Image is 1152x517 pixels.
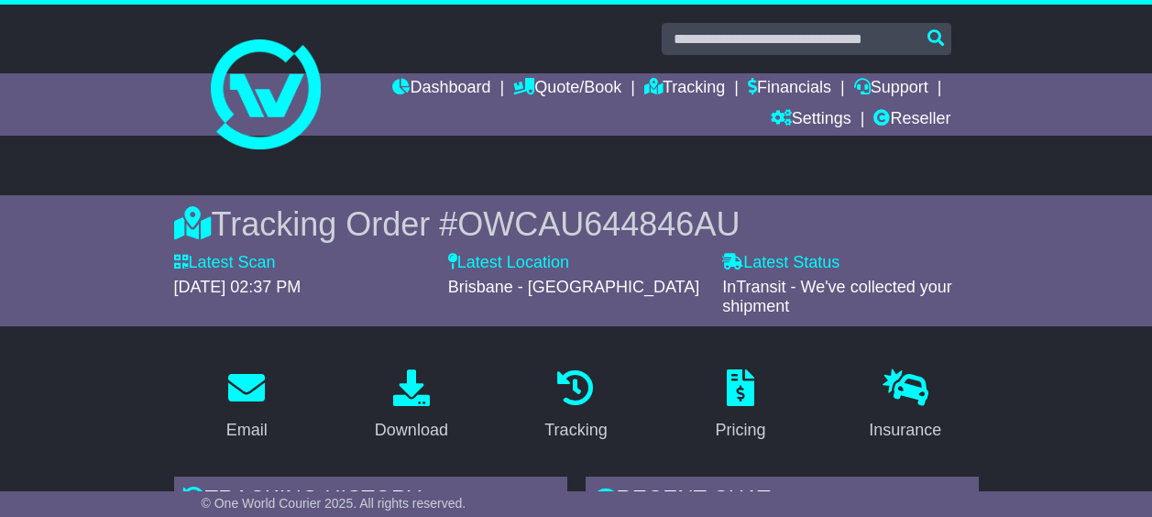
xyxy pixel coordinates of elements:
[544,418,607,443] div: Tracking
[457,205,740,243] span: OWCAU644846AU
[363,363,460,449] a: Download
[854,73,928,104] a: Support
[644,73,725,104] a: Tracking
[392,73,490,104] a: Dashboard
[226,418,268,443] div: Email
[202,496,466,511] span: © One World Courier 2025. All rights reserved.
[532,363,619,449] a: Tracking
[448,253,569,273] label: Latest Location
[722,253,839,273] label: Latest Status
[513,73,621,104] a: Quote/Book
[448,278,699,296] span: Brisbane - [GEOGRAPHIC_DATA]
[375,418,448,443] div: Download
[857,363,953,449] a: Insurance
[174,204,979,244] div: Tracking Order #
[722,278,952,316] span: InTransit - We've collected your shipment
[704,363,778,449] a: Pricing
[716,418,766,443] div: Pricing
[873,104,950,136] a: Reseller
[174,253,276,273] label: Latest Scan
[869,418,941,443] div: Insurance
[748,73,831,104] a: Financials
[174,278,302,296] span: [DATE] 02:37 PM
[771,104,851,136] a: Settings
[214,363,280,449] a: Email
